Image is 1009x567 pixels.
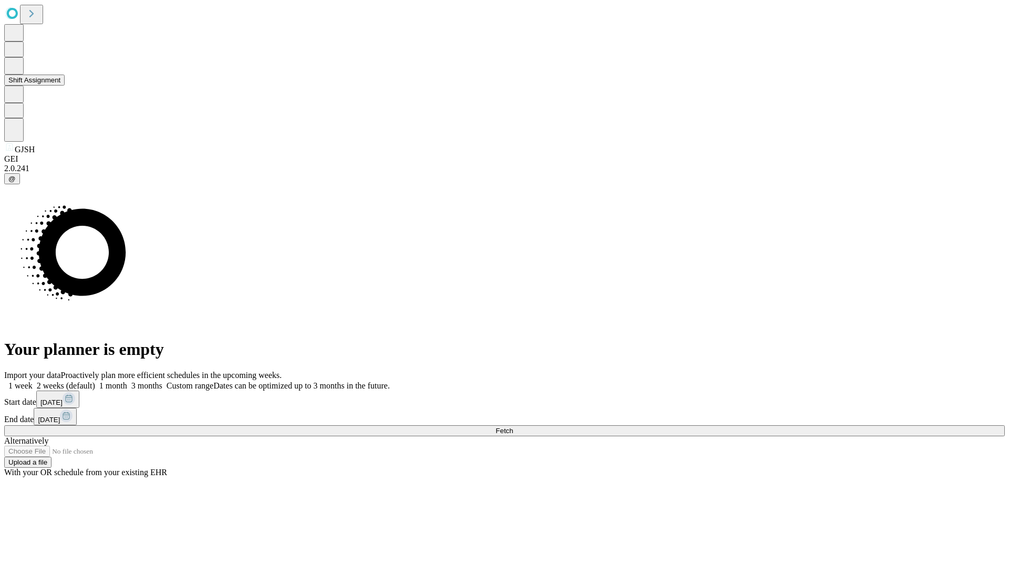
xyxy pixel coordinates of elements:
[4,468,167,477] span: With your OR schedule from your existing EHR
[34,408,77,425] button: [DATE]
[496,427,513,435] span: Fetch
[15,145,35,154] span: GJSH
[4,408,1005,425] div: End date
[8,381,33,390] span: 1 week
[213,381,389,390] span: Dates can be optimized up to 3 months in the future.
[61,371,282,380] span: Proactively plan more efficient schedules in the upcoming weeks.
[167,381,213,390] span: Custom range
[4,340,1005,359] h1: Your planner is empty
[38,416,60,424] span: [DATE]
[4,436,48,445] span: Alternatively
[4,154,1005,164] div: GEI
[4,75,65,86] button: Shift Assignment
[37,381,95,390] span: 2 weeks (default)
[4,164,1005,173] div: 2.0.241
[131,381,162,390] span: 3 months
[4,457,52,468] button: Upload a file
[4,425,1005,436] button: Fetch
[4,371,61,380] span: Import your data
[99,381,127,390] span: 1 month
[40,398,63,406] span: [DATE]
[4,173,20,184] button: @
[8,175,16,183] span: @
[36,391,79,408] button: [DATE]
[4,391,1005,408] div: Start date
